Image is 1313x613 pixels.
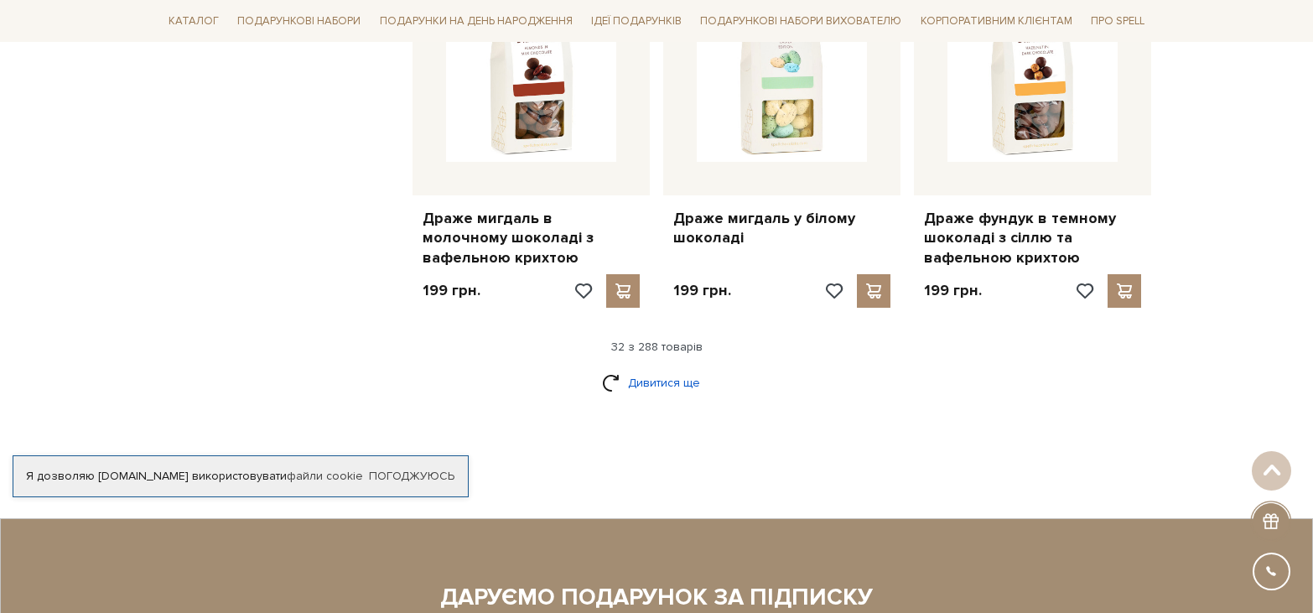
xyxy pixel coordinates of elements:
a: Корпоративним клієнтам [914,7,1079,35]
a: Про Spell [1084,8,1151,34]
a: Ідеї подарунків [584,8,688,34]
a: Драже фундук в темному шоколаді з сіллю та вафельною крихтою [924,209,1141,268]
a: Подарункові набори вихователю [693,7,908,35]
div: 32 з 288 товарів [155,340,1158,355]
p: 199 грн. [673,281,731,300]
a: Дивитися ще [602,368,711,397]
a: Подарунки на День народження [373,8,579,34]
div: Я дозволяю [DOMAIN_NAME] використовувати [13,469,468,484]
a: файли cookie [287,469,363,483]
a: Драже мигдаль в молочному шоколаді з вафельною крихтою [423,209,640,268]
a: Подарункові набори [231,8,367,34]
a: Драже мигдаль у білому шоколаді [673,209,890,248]
a: Погоджуюсь [369,469,454,484]
p: 199 грн. [924,281,982,300]
p: 199 грн. [423,281,480,300]
a: Каталог [162,8,226,34]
